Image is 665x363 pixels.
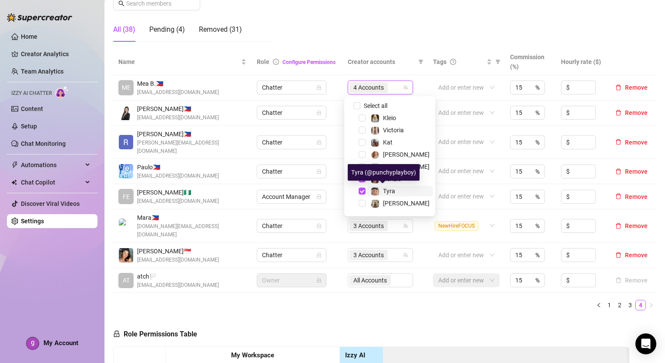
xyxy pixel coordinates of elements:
strong: My Workspace [231,351,274,359]
span: delete [615,110,621,116]
span: [EMAIL_ADDRESS][DOMAIN_NAME] [137,256,219,264]
img: Amy Pond [371,151,379,159]
button: Remove [612,250,651,260]
a: Settings [21,218,44,225]
span: [EMAIL_ADDRESS][DOMAIN_NAME] [137,172,219,180]
span: question-circle [450,59,456,65]
span: Kleio [383,114,396,121]
span: Chatter [262,165,321,178]
img: Kleio [371,114,379,122]
img: AI Chatter [55,86,69,98]
span: Select tree node [359,127,366,134]
span: Remove [625,109,648,116]
span: Name [118,57,239,67]
span: Automations [21,158,83,172]
span: delete [615,168,621,175]
span: [PERSON_NAME] 🇵🇭 [137,104,219,114]
span: Role [257,58,269,65]
button: Remove [612,221,651,231]
span: team [403,85,408,90]
span: lock [316,278,322,283]
h5: Role Permissions Table [113,329,197,339]
span: filter [495,59,500,64]
span: Remove [625,168,648,175]
a: 3 [625,300,635,310]
li: Previous Page [594,300,604,310]
span: lock [113,330,120,337]
span: NewHireFOCUS [435,221,478,231]
button: right [646,300,656,310]
a: Home [21,33,37,40]
span: delete [615,223,621,229]
span: ME [122,83,131,92]
span: Select tree node [359,139,366,146]
span: Paulo 🇵🇭 [137,162,219,172]
img: Jade Marcelo [119,248,133,262]
th: Name [113,49,252,75]
button: Remove [612,137,651,148]
span: lock [316,169,322,174]
img: Mara [119,218,133,233]
span: Victoria [383,127,404,134]
span: delete [615,84,621,91]
a: Creator Analytics [21,47,91,61]
a: 4 [636,300,645,310]
li: Next Page [646,300,656,310]
span: [PERSON_NAME] [383,200,430,207]
a: 2 [615,300,625,310]
span: filter [494,55,502,68]
span: Remove [625,139,648,146]
img: ACg8ocLaERWGdaJpvS6-rLHcOAzgRyAZWNC8RBO3RRpGdFYGyWuJXA=s96-c [27,337,39,350]
th: Commission (%) [505,49,556,75]
div: All (38) [113,24,135,35]
span: [DOMAIN_NAME][EMAIL_ADDRESS][DOMAIN_NAME] [137,222,246,239]
span: [PERSON_NAME][EMAIL_ADDRESS][DOMAIN_NAME] [137,139,246,155]
span: 4 Accounts [353,83,384,92]
span: thunderbolt [11,161,18,168]
span: team [403,223,408,229]
span: lock [316,140,322,145]
span: AT [123,276,130,285]
a: Content [21,105,43,112]
div: Tyra (@punchyplayboy) [348,164,420,181]
div: Open Intercom Messenger [635,333,656,354]
span: Remove [625,222,648,229]
span: 4 Accounts [349,82,388,93]
span: filter [416,55,425,68]
span: Select tree node [359,163,366,170]
li: 2 [615,300,625,310]
span: lock [316,223,322,229]
img: Natasha [371,200,379,208]
a: 1 [605,300,614,310]
span: [EMAIL_ADDRESS][DOMAIN_NAME] [137,114,219,122]
a: Discover Viral Videos [21,200,80,207]
img: Tyra [371,188,379,195]
button: Remove [612,108,651,118]
span: FE [123,192,130,202]
span: Creator accounts [348,57,415,67]
img: Victoria [371,127,379,134]
span: lock [316,194,322,199]
span: 3 Accounts [353,221,384,231]
span: delete [615,139,621,145]
div: Removed (31) [199,24,242,35]
span: [EMAIL_ADDRESS][DOMAIN_NAME] [137,197,219,205]
span: Chatter [262,219,321,232]
span: filter [418,59,423,64]
button: Remove [612,82,651,93]
span: Kat [383,139,393,146]
span: My Account [44,339,78,347]
span: [PERSON_NAME] 🇸🇬 [137,246,219,256]
span: right [648,302,654,308]
img: logo-BBDzfeDw.svg [7,13,72,22]
span: Select tree node [359,151,366,158]
span: 3 Accounts [353,250,384,260]
img: Paulo [119,164,133,178]
span: [EMAIL_ADDRESS][DOMAIN_NAME] [137,281,219,289]
span: Select tree node [359,188,366,195]
span: search [118,0,124,7]
a: Setup [21,123,37,130]
span: Select tree node [359,200,366,207]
